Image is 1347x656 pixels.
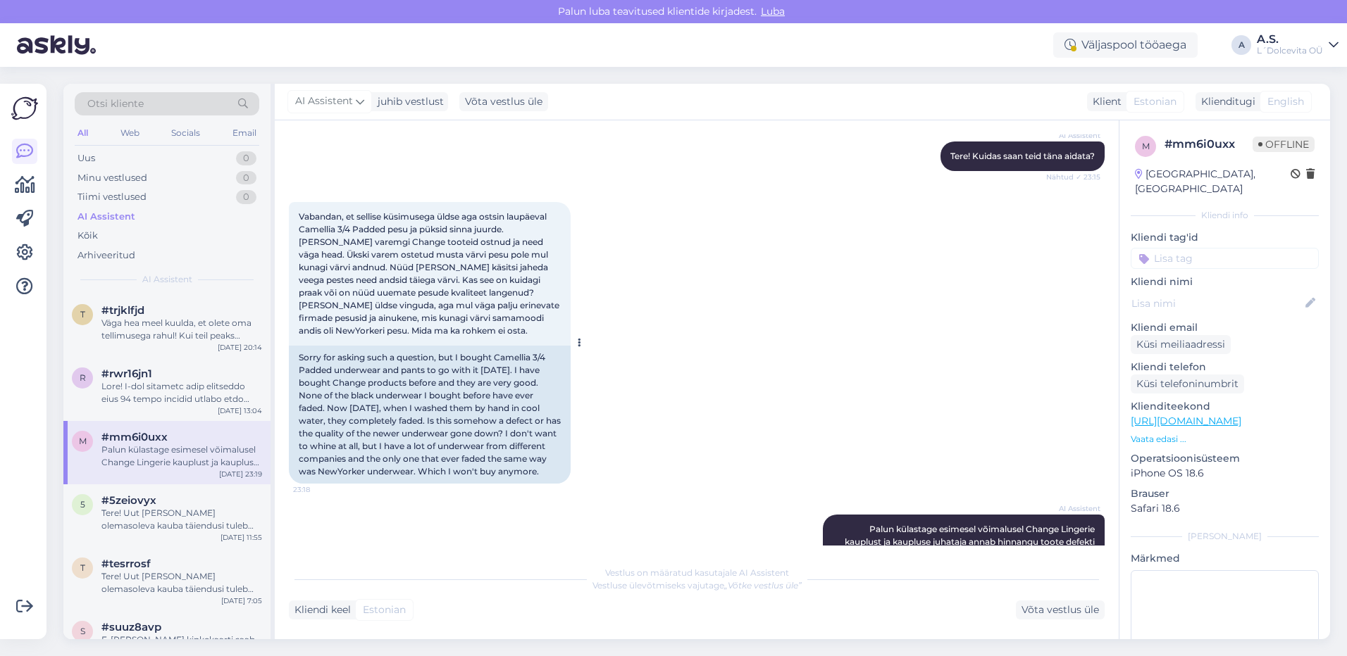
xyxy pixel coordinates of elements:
[1131,501,1319,516] p: Safari 18.6
[77,210,135,224] div: AI Assistent
[363,603,406,617] span: Estonian
[757,5,789,18] span: Luba
[289,346,571,484] div: Sorry for asking such a question, but I bought Camellia 3/4 Padded underwear and pants to go with...
[372,94,444,109] div: juhib vestlust
[1131,486,1319,501] p: Brauser
[1257,34,1323,45] div: A.S.
[299,211,561,336] span: Vabandan, et sellise küsimusega üldse aga ostsin laupäeval Camellia 3/4 Padded pesu ja püksid sin...
[77,171,147,185] div: Minu vestlused
[1131,296,1303,311] input: Lisa nimi
[101,304,144,317] span: #trjklfjd
[80,499,85,510] span: 5
[101,317,262,342] div: Väga hea meel kuulda, et olete oma tellimusega rahul! Kui teil peaks tulevikus tekkima küsimusi v...
[101,557,151,570] span: #tesrrosf
[236,151,256,165] div: 0
[1253,137,1315,152] span: Offline
[1046,172,1100,182] span: Nähtud ✓ 23:15
[101,380,262,405] div: Lore! I-dol sitametc adip elitseddo eius 94 tempo incidid utlabo etdo magnaaliquaen. Admini venia...
[11,95,38,122] img: Askly Logo
[1257,45,1323,56] div: L´Dolcevita OÜ
[295,94,353,109] span: AI Assistent
[1267,94,1304,109] span: English
[1131,451,1319,466] p: Operatsioonisüsteem
[236,171,256,185] div: 0
[101,621,161,633] span: #suuz8avp
[1131,530,1319,543] div: [PERSON_NAME]
[80,626,85,636] span: s
[101,443,262,469] div: Palun külastage esimesel võimalusel Change Lingerie kauplust ja kaupluse juhataja annab hinnangu ...
[221,532,262,543] div: [DATE] 11:55
[1131,360,1319,374] p: Kliendi telefon
[1135,167,1291,196] div: [GEOGRAPHIC_DATA], [GEOGRAPHIC_DATA]
[101,570,262,595] div: Tere! Uut [PERSON_NAME] olemasoleva kauba täiendusi tuleb üldjuhul juurde iga nädal. Paraku ei ol...
[1231,35,1251,55] div: A
[1196,94,1255,109] div: Klienditugi
[1131,374,1244,393] div: Küsi telefoninumbrit
[221,595,262,606] div: [DATE] 7:05
[101,431,168,443] span: #mm6i0uxx
[1131,335,1231,354] div: Küsi meiliaadressi
[142,273,192,286] span: AI Assistent
[1131,275,1319,289] p: Kliendi nimi
[592,580,802,591] span: Vestluse ülevõtmiseks vajutage
[77,248,135,263] div: Arhiveeritud
[219,469,262,479] div: [DATE] 23:19
[77,190,147,204] div: Tiimi vestlused
[1142,141,1150,151] span: m
[605,567,789,578] span: Vestlus on määratud kasutajale AI Assistent
[80,309,85,320] span: t
[1131,248,1319,269] input: Lisa tag
[101,507,262,532] div: Tere! Uut [PERSON_NAME] olemasoleva kauba täiendusi tuleb üldjuhul juurde iga nädal. Paraku ei ol...
[87,96,144,111] span: Otsi kliente
[1131,320,1319,335] p: Kliendi email
[1048,503,1100,514] span: AI Assistent
[1257,34,1339,56] a: A.S.L´Dolcevita OÜ
[1131,399,1319,414] p: Klienditeekond
[1131,466,1319,481] p: iPhone OS 18.6
[236,190,256,204] div: 0
[77,151,95,165] div: Uus
[1131,551,1319,566] p: Märkmed
[218,342,262,353] div: [DATE] 20:14
[1131,433,1319,446] p: Vaata edasi ...
[459,92,548,111] div: Võta vestlus üle
[289,603,351,617] div: Kliendi keel
[80,562,85,573] span: t
[79,436,87,446] span: m
[101,494,156,507] span: #5zeiovyx
[1053,32,1198,58] div: Väljaspool tööaega
[77,229,98,243] div: Kõik
[218,405,262,416] div: [DATE] 13:04
[1131,209,1319,222] div: Kliendi info
[118,124,142,142] div: Web
[230,124,259,142] div: Email
[168,124,203,142] div: Socials
[1134,94,1177,109] span: Estonian
[293,484,346,495] span: 23:18
[724,580,802,591] i: „Võtke vestlus üle”
[1087,94,1122,109] div: Klient
[1048,130,1100,141] span: AI Assistent
[1016,600,1105,619] div: Võta vestlus üle
[101,367,152,380] span: #rwr16jn1
[950,151,1095,161] span: Tere! Kuidas saan teid täna aidata?
[1131,230,1319,245] p: Kliendi tag'id
[1165,136,1253,153] div: # mm6i0uxx
[1131,415,1241,427] a: [URL][DOMAIN_NAME]
[80,372,86,383] span: r
[75,124,91,142] div: All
